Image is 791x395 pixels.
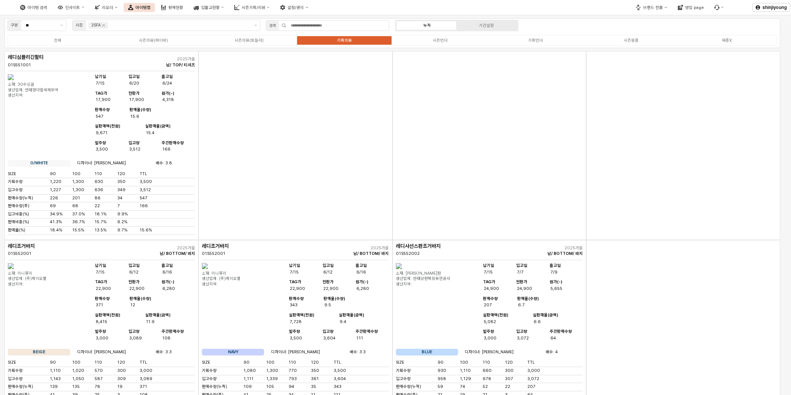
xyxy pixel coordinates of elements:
[11,22,18,29] div: 구분
[53,3,89,12] button: 인사이트
[631,3,671,12] button: 브랜드 전환
[423,23,431,28] div: 누적
[230,3,274,12] button: 시즌기획/리뷰
[752,3,790,12] button: shinjiyoung
[433,38,448,43] div: 시즌언더
[168,5,183,10] div: 판매현황
[722,38,732,43] div: 복종X
[479,23,494,28] div: 기간설정
[242,5,266,10] div: 시즌기획/리뷰
[16,3,52,12] button: 아이템 검색
[584,37,679,44] label: 시즌용품
[28,5,47,10] div: 아이템 검색
[90,3,122,12] button: 리오더
[106,37,201,44] label: 시즌의류(베이비)
[288,5,304,10] div: 설정/관리
[91,22,101,29] div: 25FA
[624,38,639,43] div: 시즌용품
[679,37,775,44] label: 복종X
[235,38,264,43] div: 시즌의류(토들러)
[297,37,393,44] label: 기획의류
[337,38,352,43] div: 기획의류
[251,20,260,31] button: 제안 사항 표시
[201,37,297,44] label: 시즌의류(토들러)
[201,5,220,10] div: 입출고현황
[65,5,80,10] div: 인사이트
[10,37,106,44] label: 전체
[685,5,704,10] div: 영업 page
[762,4,787,10] p: shinjiyoung
[710,3,728,12] div: 버그 제보 및 기능 개선 요청
[528,38,543,43] div: 기획언더
[269,22,276,29] div: 검색
[189,3,228,12] button: 입출고현황
[102,5,113,10] div: 리오더
[457,22,516,29] label: 기간설정
[276,3,312,12] button: 설정/관리
[124,3,155,12] button: 아이템맵
[136,5,150,10] div: 아이템맵
[54,38,61,43] div: 전체
[643,5,663,10] div: 브랜드 전환
[488,37,584,44] label: 기획언더
[139,38,168,43] div: 시즌의류(베이비)
[398,22,457,29] label: 누적
[76,22,83,29] div: 시즌
[102,24,105,27] div: Remove 25FA
[393,37,488,44] label: 시즌언더
[57,20,66,31] button: 제안 사항 표시
[673,3,708,12] button: 영업 page
[156,3,188,12] button: 판매현황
